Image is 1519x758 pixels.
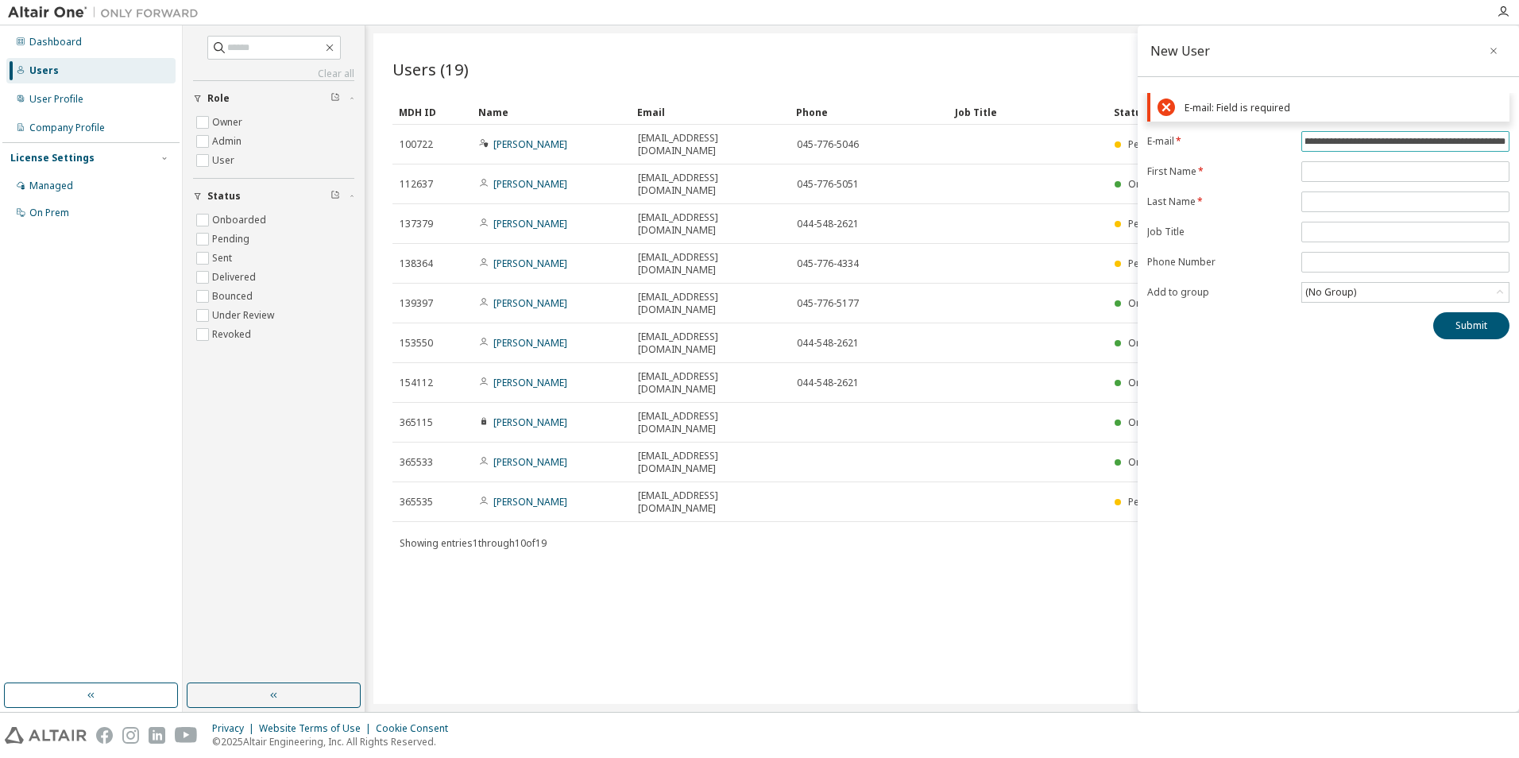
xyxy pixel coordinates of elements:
div: Name [478,99,624,125]
button: Submit [1433,312,1509,339]
span: [EMAIL_ADDRESS][DOMAIN_NAME] [638,410,783,435]
div: Status [1114,99,1409,125]
span: Onboarded [1128,376,1182,389]
a: [PERSON_NAME] [493,416,567,429]
span: [EMAIL_ADDRESS][DOMAIN_NAME] [638,251,783,277]
span: Onboarded [1128,455,1182,469]
span: Pending [1128,495,1165,509]
div: Users [29,64,59,77]
label: Admin [212,132,245,151]
a: [PERSON_NAME] [493,455,567,469]
a: [PERSON_NAME] [493,296,567,310]
label: Phone Number [1147,256,1292,269]
span: Onboarded [1128,177,1182,191]
span: Clear filter [330,190,340,203]
img: linkedin.svg [149,727,165,744]
img: facebook.svg [96,727,113,744]
a: Clear all [193,68,354,80]
label: Job Title [1147,226,1292,238]
label: Pending [212,230,253,249]
span: Onboarded [1128,336,1182,350]
span: [EMAIL_ADDRESS][DOMAIN_NAME] [638,370,783,396]
label: Under Review [212,306,277,325]
span: 365115 [400,416,433,429]
span: 139397 [400,297,433,310]
div: (No Group) [1302,283,1509,302]
label: Last Name [1147,195,1292,208]
a: [PERSON_NAME] [493,495,567,509]
span: Users (19) [392,58,469,80]
div: E-mail: Field is required [1185,102,1502,114]
span: 045-776-4334 [797,257,859,270]
span: 044-548-2621 [797,377,859,389]
span: 044-548-2621 [797,337,859,350]
img: instagram.svg [122,727,139,744]
span: Role [207,92,230,105]
label: Sent [212,249,235,268]
span: 045-776-5051 [797,178,859,191]
span: 365533 [400,456,433,469]
label: Revoked [212,325,254,344]
div: Job Title [955,99,1101,125]
button: Status [193,179,354,214]
div: Cookie Consent [376,722,458,735]
span: [EMAIL_ADDRESS][DOMAIN_NAME] [638,211,783,237]
div: User Profile [29,93,83,106]
img: Altair One [8,5,207,21]
div: Privacy [212,722,259,735]
label: Owner [212,113,245,132]
div: License Settings [10,152,95,164]
div: Dashboard [29,36,82,48]
label: Bounced [212,287,256,306]
span: 100722 [400,138,433,151]
span: 153550 [400,337,433,350]
span: Pending [1128,137,1165,151]
span: [EMAIL_ADDRESS][DOMAIN_NAME] [638,489,783,515]
label: Delivered [212,268,259,287]
span: Pending [1128,257,1165,270]
span: 045-776-5046 [797,138,859,151]
span: 137379 [400,218,433,230]
span: [EMAIL_ADDRESS][DOMAIN_NAME] [638,291,783,316]
div: On Prem [29,207,69,219]
div: Email [637,99,783,125]
a: [PERSON_NAME] [493,376,567,389]
span: Onboarded [1128,296,1182,310]
span: Status [207,190,241,203]
div: New User [1150,44,1210,57]
div: MDH ID [399,99,466,125]
label: Onboarded [212,211,269,230]
p: © 2025 Altair Engineering, Inc. All Rights Reserved. [212,735,458,748]
span: [EMAIL_ADDRESS][DOMAIN_NAME] [638,132,783,157]
label: E-mail [1147,135,1292,148]
a: [PERSON_NAME] [493,257,567,270]
div: Company Profile [29,122,105,134]
span: 044-548-2621 [797,218,859,230]
span: [EMAIL_ADDRESS][DOMAIN_NAME] [638,172,783,197]
span: Showing entries 1 through 10 of 19 [400,536,547,550]
span: 365535 [400,496,433,509]
img: youtube.svg [175,727,198,744]
a: [PERSON_NAME] [493,137,567,151]
span: 045-776-5177 [797,297,859,310]
span: Onboarded [1128,416,1182,429]
span: Clear filter [330,92,340,105]
div: (No Group) [1303,284,1359,301]
div: Managed [29,180,73,192]
span: 154112 [400,377,433,389]
img: altair_logo.svg [5,727,87,744]
span: 112637 [400,178,433,191]
label: First Name [1147,165,1292,178]
span: 138364 [400,257,433,270]
a: [PERSON_NAME] [493,217,567,230]
div: Phone [796,99,942,125]
a: [PERSON_NAME] [493,177,567,191]
span: Pending [1128,217,1165,230]
span: [EMAIL_ADDRESS][DOMAIN_NAME] [638,450,783,475]
label: User [212,151,238,170]
button: Role [193,81,354,116]
label: Add to group [1147,286,1292,299]
a: [PERSON_NAME] [493,336,567,350]
span: [EMAIL_ADDRESS][DOMAIN_NAME] [638,331,783,356]
div: Website Terms of Use [259,722,376,735]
